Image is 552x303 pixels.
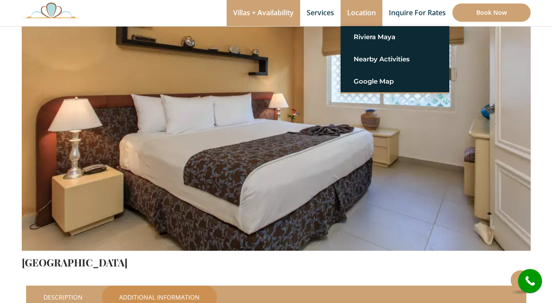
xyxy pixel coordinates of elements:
a: call [518,269,542,293]
a: Book Now [452,3,531,22]
a: Riviera Maya [354,29,436,45]
img: Awesome Logo [22,2,81,18]
i: call [520,271,540,291]
a: Nearby Activities [354,51,436,67]
a: [GEOGRAPHIC_DATA] [22,256,127,269]
a: Google Map [354,74,436,89]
